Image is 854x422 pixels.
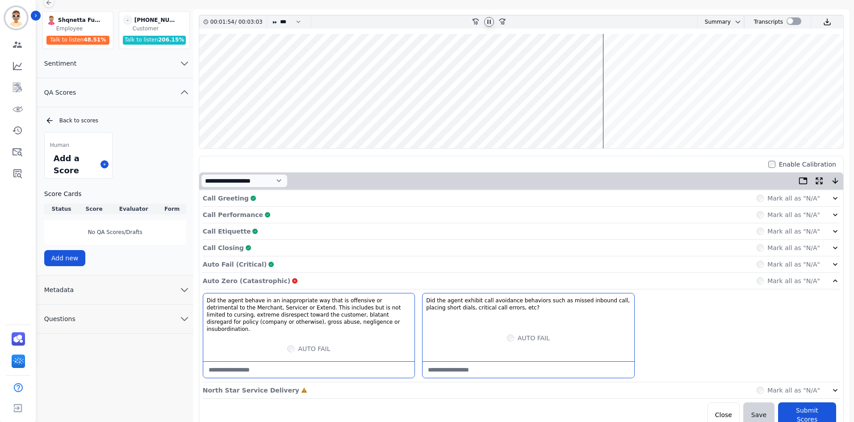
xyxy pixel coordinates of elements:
[37,314,83,323] span: Questions
[56,25,111,32] div: Employee
[203,194,249,203] p: Call Greeting
[179,58,190,69] svg: chevron down
[426,297,630,311] h3: Did the agent exhibit call avoidance behaviors such as missed inbound call, placing short dials, ...
[52,150,97,178] div: Add a Score
[37,78,193,107] button: QA Scores chevron up
[37,49,193,78] button: Sentiment chevron down
[203,276,290,285] p: Auto Zero (Catastrophic)
[133,25,188,32] div: Customer
[203,243,244,252] p: Call Closing
[37,305,193,334] button: Questions chevron down
[210,16,265,29] div: /
[5,7,27,29] img: Bordered avatar
[79,204,109,214] th: Score
[37,285,81,294] span: Metadata
[823,18,831,26] img: download audio
[179,284,190,295] svg: chevron down
[203,260,267,269] p: Auto Fail (Critical)
[123,36,186,45] div: Talk to listen
[767,210,820,219] label: Mark all as "N/A"
[45,116,186,125] div: Back to scores
[698,16,731,29] div: Summary
[779,160,836,169] label: Enable Calibration
[37,59,84,68] span: Sentiment
[767,194,820,203] label: Mark all as "N/A"
[158,37,184,43] span: 206.15 %
[767,260,820,269] label: Mark all as "N/A"
[207,297,411,333] h3: Did the agent behave in an inappropriate way that is offensive or detrimental to the Merchant, Se...
[734,18,741,25] svg: chevron down
[298,344,330,353] label: AUTO FAIL
[44,250,86,266] button: Add new
[767,276,820,285] label: Mark all as "N/A"
[210,16,235,29] div: 00:01:54
[109,204,158,214] th: Evaluator
[50,142,69,149] span: Human
[46,36,110,45] div: Talk to listen
[767,386,820,395] label: Mark all as "N/A"
[134,15,179,25] div: [PHONE_NUMBER]
[84,37,106,43] span: 48.51 %
[731,18,741,25] button: chevron down
[754,16,783,29] div: Transcripts
[123,15,133,25] span: -
[203,386,299,395] p: North Star Service Delivery
[44,204,79,214] th: Status
[518,334,550,343] label: AUTO FAIL
[203,227,251,236] p: Call Etiquette
[179,313,190,324] svg: chevron down
[203,210,263,219] p: Call Performance
[58,15,103,25] div: Shqnetta Fudge
[179,87,190,98] svg: chevron up
[44,220,186,245] div: No QA Scores/Drafts
[158,204,186,214] th: Form
[37,276,193,305] button: Metadata chevron down
[44,189,186,198] h3: Score Cards
[37,88,84,97] span: QA Scores
[767,243,820,252] label: Mark all as "N/A"
[237,16,261,29] div: 00:03:03
[767,227,820,236] label: Mark all as "N/A"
